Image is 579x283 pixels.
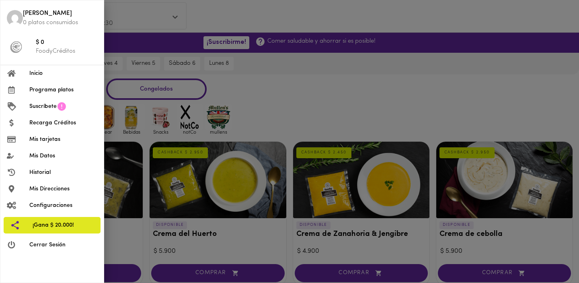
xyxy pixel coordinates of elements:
span: ¡Gana $ 20.000! [33,221,94,229]
span: Recarga Créditos [29,119,97,127]
span: Mis Datos [29,152,97,160]
img: foody-creditos-black.png [10,41,22,53]
span: Configuraciones [29,201,97,210]
span: Historial [29,168,97,177]
span: Mis Direcciones [29,185,97,193]
span: Programa platos [29,86,97,94]
span: Inicio [29,69,97,78]
span: Cerrar Sesión [29,241,97,249]
span: Mis tarjetas [29,135,97,144]
iframe: Messagebird Livechat Widget [532,236,571,275]
p: FoodyCréditos [36,47,97,56]
p: 0 platos consumidos [23,19,97,27]
span: Suscríbete [29,102,57,111]
span: $ 0 [36,38,97,48]
span: [PERSON_NAME] [23,9,97,19]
